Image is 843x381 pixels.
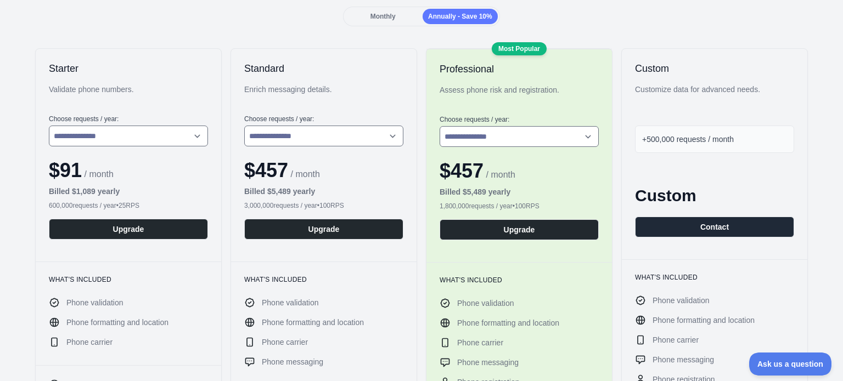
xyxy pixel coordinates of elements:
[635,217,794,237] button: Contact
[440,276,599,285] h3: What's included
[244,275,403,284] h3: What's included
[440,219,599,240] button: Upgrade
[635,273,794,282] h3: What's included
[244,219,403,240] button: Upgrade
[749,352,832,376] iframe: Help Scout Beacon - Open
